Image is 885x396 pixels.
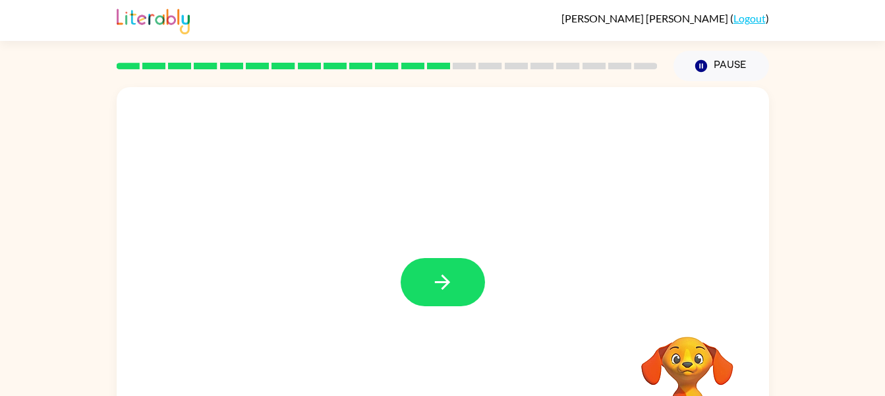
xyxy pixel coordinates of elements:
img: Literably [117,5,190,34]
a: Logout [733,12,766,24]
button: Pause [673,51,769,81]
div: ( ) [561,12,769,24]
span: [PERSON_NAME] [PERSON_NAME] [561,12,730,24]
